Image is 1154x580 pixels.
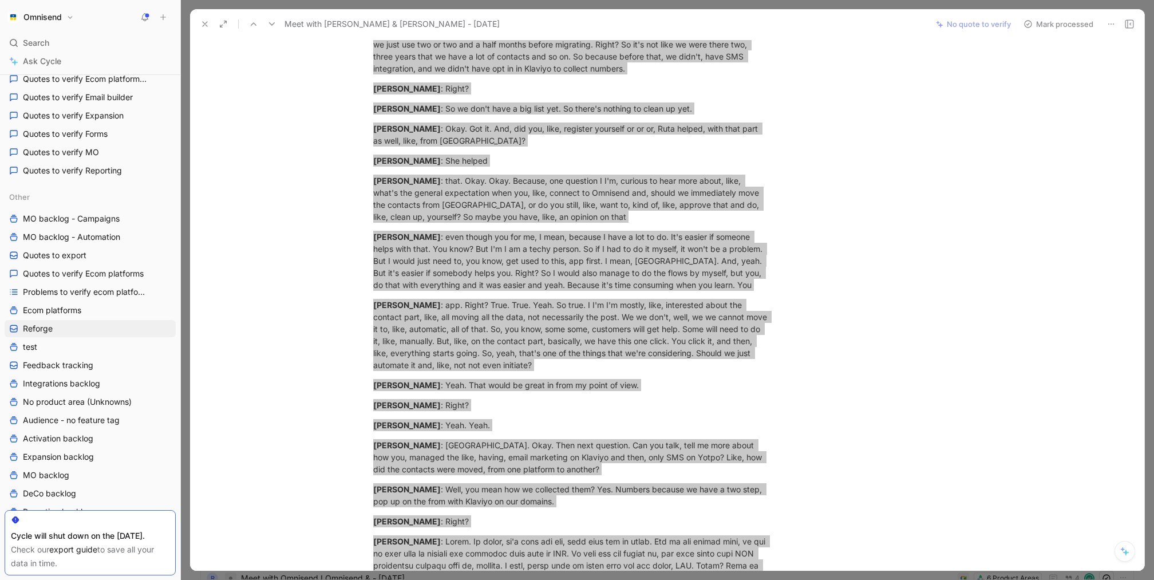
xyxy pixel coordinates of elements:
[5,125,176,143] a: Quotes to verify Forms
[23,506,92,518] span: Reporting backlog
[23,128,108,140] span: Quotes to verify Forms
[23,147,99,158] span: Quotes to verify MO
[5,393,176,411] a: No product area (Unknowns)
[23,433,93,444] span: Activation backlog
[373,155,769,167] div: : She helped
[23,268,144,279] span: Quotes to verify Ecom platforms
[373,439,769,475] div: : [GEOGRAPHIC_DATA]. Okay. Then next question. Can you talk, tell me more about how you, managed ...
[23,488,76,499] span: DeCo backlog
[5,70,176,88] a: Quotes to verify Ecom platformsOther
[5,247,176,264] a: Quotes to export
[373,84,441,93] mark: [PERSON_NAME]
[373,516,441,526] mark: [PERSON_NAME]
[5,162,176,179] a: Quotes to verify Reporting
[373,102,769,115] div: : So we don't have a big list yet. So there's nothing to clean up yet.
[5,412,176,429] a: Audience - no feature tag
[23,323,53,334] span: Reforge
[5,9,77,25] button: OmnisendOmnisend
[23,286,147,298] span: Problems to verify ecom platforms
[23,231,120,243] span: MO backlog - Automation
[931,16,1016,32] button: No quote to verify
[11,529,169,543] div: Cycle will shut down on the [DATE].
[23,415,120,426] span: Audience - no feature tag
[373,399,769,411] div: : Right?
[49,545,97,554] a: export guide
[373,231,769,291] div: : even though you for me, I mean, because I have a lot to do. It's easier if someone helps with t...
[5,265,176,282] a: Quotes to verify Ecom platforms
[23,341,37,353] span: test
[23,54,61,68] span: Ask Cycle
[5,485,176,502] a: DeCo backlog
[23,469,69,481] span: MO backlog
[5,338,176,356] a: test
[373,156,441,165] mark: [PERSON_NAME]
[5,210,176,227] a: MO backlog - Campaigns
[5,283,176,301] a: Problems to verify ecom platforms
[373,440,441,450] mark: [PERSON_NAME]
[373,104,441,113] mark: [PERSON_NAME]
[373,400,441,410] mark: [PERSON_NAME]
[5,89,176,106] a: Quotes to verify Email builder
[148,75,167,84] span: Other
[373,124,441,133] mark: [PERSON_NAME]
[373,175,769,223] div: : that. Okay. Okay. Because, one question I I'm, curious to hear more about, like, what's the gen...
[373,26,769,74] div: : you migrated? No. Because, like, we started with Yotfo on May, May. So, basically, we just use ...
[5,503,176,520] a: Reporting backlog
[9,191,30,203] span: Other
[373,82,769,94] div: : Right?
[23,451,94,463] span: Expansion backlog
[373,484,441,494] mark: [PERSON_NAME]
[5,448,176,465] a: Expansion backlog
[23,36,49,50] span: Search
[373,515,769,527] div: : Right?
[5,53,176,70] a: Ask Cycle
[5,430,176,447] a: Activation backlog
[5,228,176,246] a: MO backlog - Automation
[1018,16,1098,32] button: Mark processed
[11,543,169,570] div: Check our to save all your data in time.
[23,213,120,224] span: MO backlog - Campaigns
[23,12,62,22] h1: Omnisend
[5,375,176,392] a: Integrations backlog
[5,320,176,337] a: Reforge
[373,420,441,430] mark: [PERSON_NAME]
[23,250,86,261] span: Quotes to export
[373,536,441,546] mark: [PERSON_NAME]
[23,396,132,408] span: No product area (Unknowns)
[373,379,769,391] div: : Yeah. That would be great in from my point of view.
[373,380,441,390] mark: [PERSON_NAME]
[23,92,133,103] span: Quotes to verify Email builder
[23,165,122,176] span: Quotes to verify Reporting
[373,300,441,310] mark: [PERSON_NAME]
[373,123,769,147] div: : Okay. Got it. And, did you, like, register yourself or or or, Ruta helped, with that part as we...
[5,302,176,319] a: Ecom platforms
[5,188,176,206] div: Other
[23,305,81,316] span: Ecom platforms
[373,483,769,507] div: : Well, you mean how we collected them? Yes. Numbers because we have a two step, pop up on the fr...
[5,34,176,52] div: Search
[373,299,769,371] div: : app. Right? True. True. Yeah. So true. I I'm I'm mostly, like, interested about the contact par...
[373,232,441,242] mark: [PERSON_NAME]
[5,357,176,374] a: Feedback tracking
[23,110,124,121] span: Quotes to verify Expansion
[284,17,500,31] span: Meet with [PERSON_NAME] & [PERSON_NAME] - [DATE]
[7,11,19,23] img: Omnisend
[373,176,441,186] mark: [PERSON_NAME]
[23,73,149,85] span: Quotes to verify Ecom platforms
[5,467,176,484] a: MO backlog
[5,188,176,575] div: OtherMO backlog - CampaignsMO backlog - AutomationQuotes to exportQuotes to verify Ecom platforms...
[5,144,176,161] a: Quotes to verify MO
[23,378,100,389] span: Integrations backlog
[23,360,93,371] span: Feedback tracking
[373,419,769,431] div: : Yeah. Yeah.
[5,107,176,124] a: Quotes to verify Expansion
